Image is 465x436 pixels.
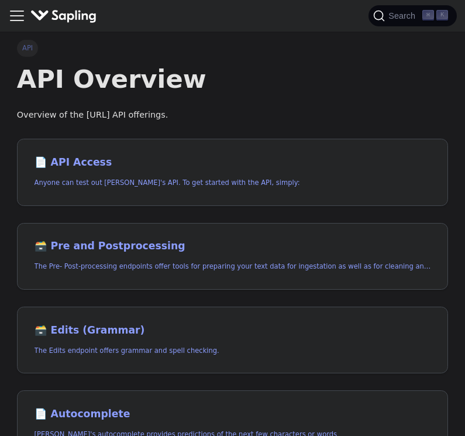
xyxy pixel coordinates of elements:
[17,139,448,206] a: 📄️ API AccessAnyone can test out [PERSON_NAME]'s API. To get started with the API, simply:
[368,5,456,26] button: Search (Command+K)
[422,10,434,20] kbd: ⌘
[17,40,448,56] nav: Breadcrumbs
[30,8,97,25] img: Sapling.ai
[35,324,431,337] h2: Edits (Grammar)
[17,40,39,56] span: API
[35,177,431,188] p: Anyone can test out Sapling's API. To get started with the API, simply:
[17,223,448,290] a: 🗃️ Pre and PostprocessingThe Pre- Post-processing endpoints offer tools for preparing your text d...
[35,156,431,169] h2: API Access
[35,261,431,272] p: The Pre- Post-processing endpoints offer tools for preparing your text data for ingestation as we...
[35,240,431,253] h2: Pre and Postprocessing
[17,63,448,95] h1: API Overview
[30,8,101,25] a: Sapling.ai
[385,11,422,20] span: Search
[17,108,448,122] p: Overview of the [URL] API offerings.
[35,345,431,356] p: The Edits endpoint offers grammar and spell checking.
[8,7,26,25] button: Toggle navigation bar
[35,408,431,421] h2: Autocomplete
[436,10,448,20] kbd: K
[17,307,448,374] a: 🗃️ Edits (Grammar)The Edits endpoint offers grammar and spell checking.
